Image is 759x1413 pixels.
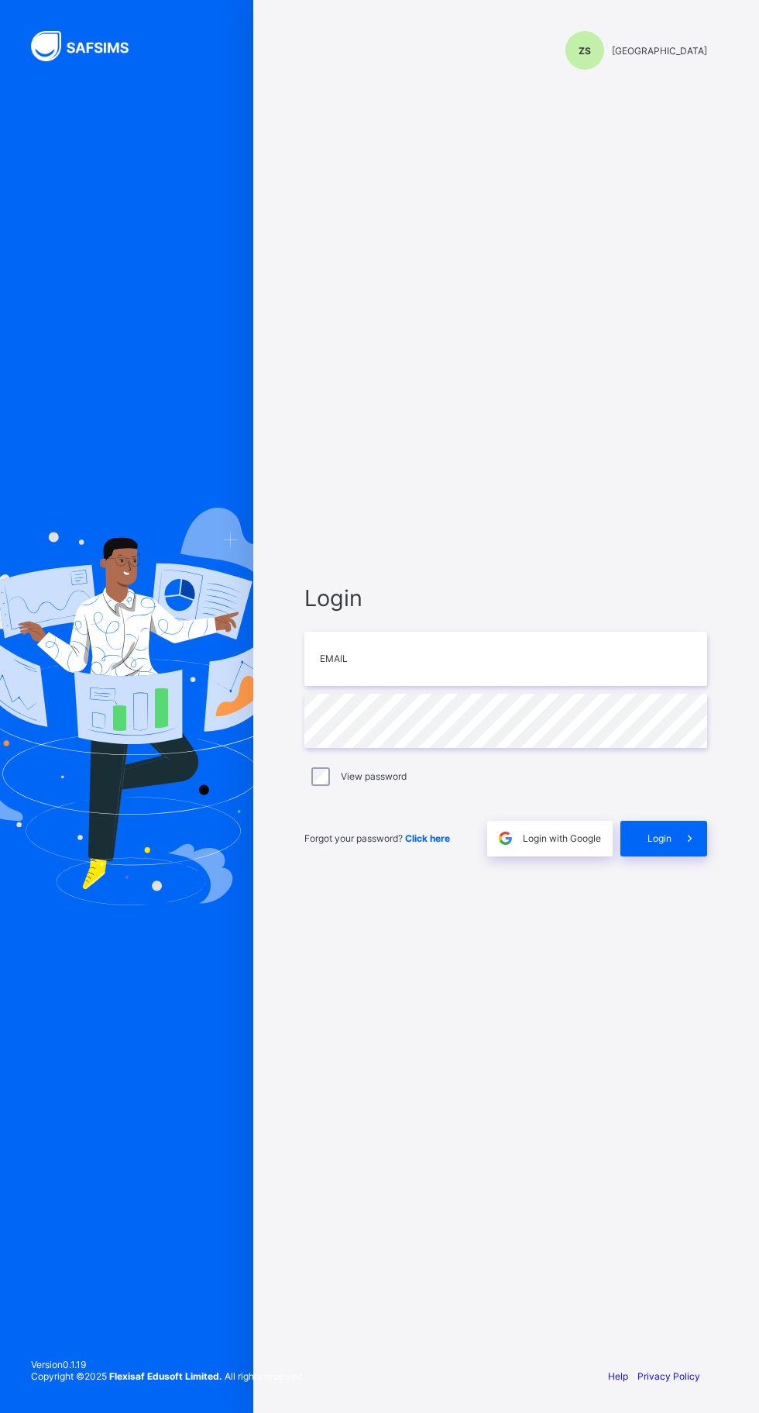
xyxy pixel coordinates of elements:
a: Click here [405,832,450,844]
span: Login [647,832,671,844]
span: Login [304,584,707,612]
a: Privacy Policy [637,1370,700,1382]
span: [GEOGRAPHIC_DATA] [612,45,707,57]
strong: Flexisaf Edusoft Limited. [109,1370,222,1382]
span: Copyright © 2025 All rights reserved. [31,1370,304,1382]
span: ZS [579,45,591,57]
span: Login with Google [523,832,601,844]
span: Version 0.1.19 [31,1359,304,1370]
a: Help [608,1370,628,1382]
label: View password [341,770,407,782]
span: Forgot your password? [304,832,450,844]
img: google.396cfc9801f0270233282035f929180a.svg [496,829,514,847]
img: SAFSIMS Logo [31,31,147,61]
